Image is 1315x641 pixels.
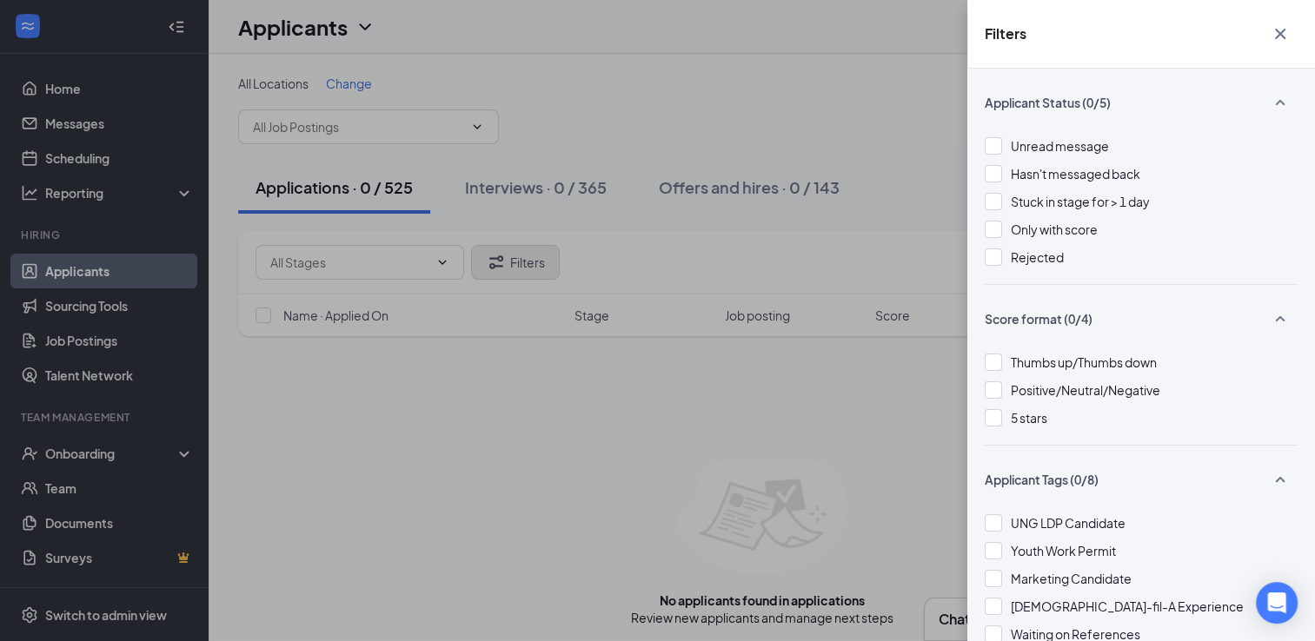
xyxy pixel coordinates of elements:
[1011,382,1160,398] span: Positive/Neutral/Negative
[985,94,1111,111] span: Applicant Status (0/5)
[1263,463,1298,496] button: SmallChevronUp
[1011,571,1132,586] span: Marketing Candidate
[985,310,1093,327] span: Score format (0/4)
[985,24,1026,43] h5: Filters
[1263,302,1298,335] button: SmallChevronUp
[1011,138,1109,154] span: Unread message
[1270,92,1291,113] svg: SmallChevronUp
[1270,469,1291,490] svg: SmallChevronUp
[1011,166,1140,182] span: Hasn't messaged back
[1011,515,1126,531] span: UNG LDP Candidate
[985,471,1099,488] span: Applicant Tags (0/8)
[1270,308,1291,329] svg: SmallChevronUp
[1256,582,1298,624] div: Open Intercom Messenger
[1011,598,1244,614] span: [DEMOGRAPHIC_DATA]-fil-A Experience
[1011,194,1150,209] span: Stuck in stage for > 1 day
[1011,543,1116,558] span: Youth Work Permit
[1011,354,1157,370] span: Thumbs up/Thumbs down
[1011,221,1098,237] span: Only with score
[1011,249,1064,265] span: Rejected
[1263,86,1298,119] button: SmallChevronUp
[1011,410,1047,426] span: 5 stars
[1263,17,1298,50] button: Cross
[1270,23,1291,44] svg: Cross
